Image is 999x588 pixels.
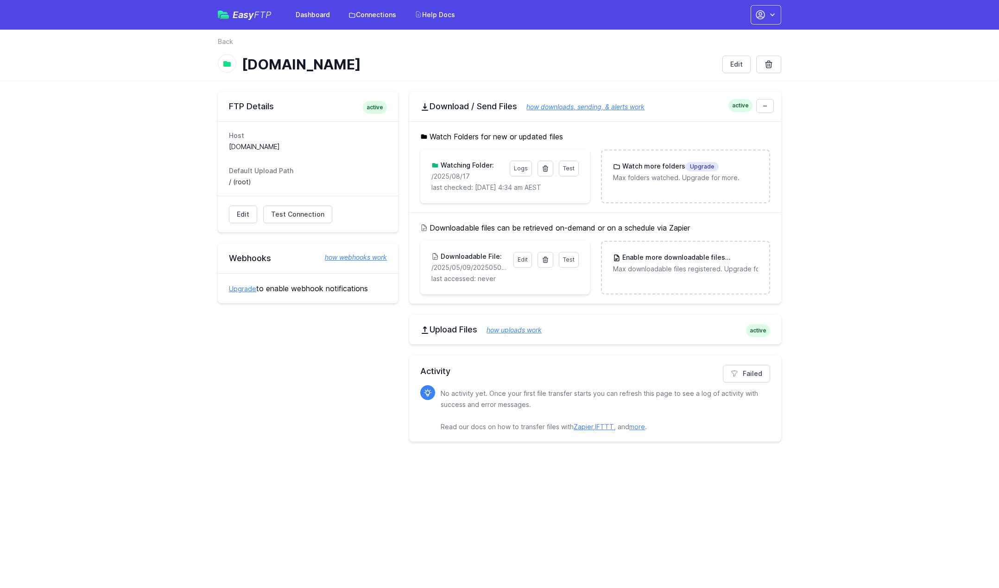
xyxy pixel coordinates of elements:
span: active [746,324,770,337]
h1: [DOMAIN_NAME] [242,56,715,73]
a: Failed [723,365,770,382]
span: Test [563,256,575,263]
p: last checked: [DATE] 4:34 am AEST [431,183,578,192]
dt: Default Upload Path [229,166,387,175]
a: IFTTT [595,423,614,431]
nav: Breadcrumb [218,37,781,52]
a: Dashboard [290,6,335,23]
a: how webhooks work [316,253,387,262]
a: Test Connection [263,206,332,223]
span: Easy [233,10,272,19]
h3: Downloadable File: [439,252,502,261]
a: Watch more foldersUpgrade Max folders watched. Upgrade for more. [602,150,769,194]
a: how uploads work [477,326,542,334]
a: Edit [229,206,257,223]
a: Test [559,252,579,268]
p: Max folders watched. Upgrade for more. [613,173,758,182]
img: easyftp_logo.png [218,11,229,19]
span: FTP [254,9,272,20]
p: Max downloadable files registered. Upgrade for more. [613,264,758,274]
h3: Enable more downloadable files [620,253,758,263]
h2: Download / Send Files [420,101,770,112]
a: Connections [343,6,402,23]
h3: Watch more folders [620,162,719,171]
h2: Webhooks [229,253,387,264]
span: Upgrade [685,162,719,171]
a: Enable more downloadable filesUpgrade Max downloadable files registered. Upgrade for more. [602,242,769,285]
p: last accessed: never [431,274,578,283]
p: /2025/05/09/20250509171559_inbound_0422652309_0756011820.mp3 [431,263,507,272]
a: Help Docs [409,6,461,23]
p: /2025/08/17 [431,172,504,181]
h5: Watch Folders for new or updated files [420,131,770,142]
dd: [DOMAIN_NAME] [229,142,387,151]
a: Logs [510,161,532,176]
a: Zapier [574,423,593,431]
span: Test Connection [271,210,324,219]
span: Test [563,165,575,172]
a: more [629,423,645,431]
a: Edit [513,252,532,268]
dd: / (root) [229,177,387,187]
a: Test [559,161,579,176]
a: EasyFTP [218,10,272,19]
h2: Upload Files [420,324,770,335]
a: Back [218,37,233,46]
a: how downloads, sending, & alerts work [517,103,645,111]
div: to enable webhook notifications [218,273,398,303]
a: Edit [722,56,751,73]
span: active [728,99,752,112]
h3: Watching Folder: [439,161,494,170]
h2: FTP Details [229,101,387,112]
dt: Host [229,131,387,140]
span: active [363,101,387,114]
p: No activity yet. Once your first file transfer starts you can refresh this page to see a log of a... [441,388,763,432]
a: Upgrade [229,285,256,293]
h5: Downloadable files can be retrieved on-demand or on a schedule via Zapier [420,222,770,233]
h2: Activity [420,365,770,378]
span: Upgrade [725,253,759,263]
